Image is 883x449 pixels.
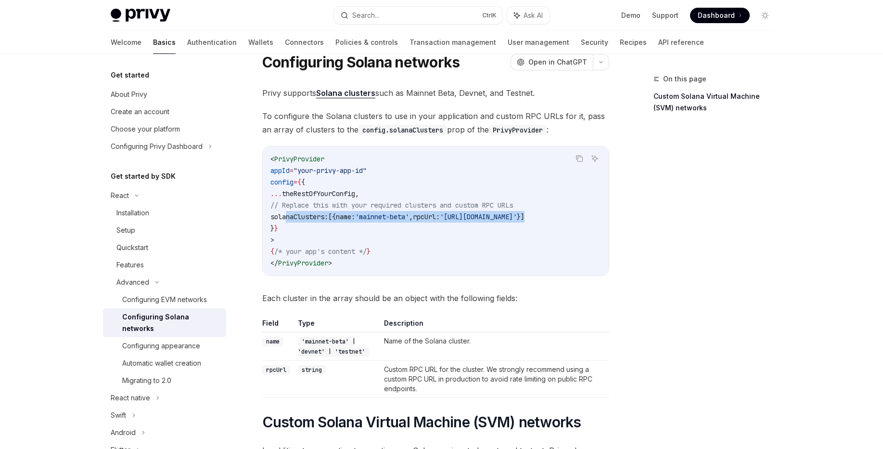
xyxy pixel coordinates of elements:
div: Configuring Solana networks [122,311,220,334]
span: } [367,247,371,256]
a: Create an account [103,103,226,120]
div: Setup [116,224,135,236]
a: Quickstart [103,239,226,256]
td: Custom RPC URL for the cluster. We strongly recommend using a custom RPC URL in production to avo... [380,361,609,398]
span: , [409,212,413,221]
a: Demo [621,11,640,20]
span: = [294,178,297,186]
span: > [328,259,332,267]
div: Search... [352,10,379,21]
a: Transaction management [410,31,496,54]
code: PrivyProvider [489,125,547,135]
a: Configuring EVM networks [103,291,226,308]
h5: Get started by SDK [111,171,176,182]
span: > [270,236,274,244]
div: Migrating to 2.0 [122,375,171,386]
span: solanaClusters: [270,212,328,221]
a: Security [581,31,608,54]
span: rpcUrl: [413,212,440,221]
a: Setup [103,222,226,239]
code: rpcUrl [262,365,290,375]
span: Each cluster in the array should be an object with the following fields: [262,291,609,305]
div: Swift [111,409,126,421]
div: About Privy [111,89,147,100]
span: { [301,178,305,186]
td: Name of the Solana cluster. [380,332,609,361]
span: name: [336,212,355,221]
button: Toggle dark mode [757,8,773,23]
th: Type [294,318,380,332]
button: Search...CtrlK [334,7,502,24]
a: Installation [103,204,226,222]
img: light logo [111,9,170,22]
a: Configuring appearance [103,337,226,355]
span: Ask AI [524,11,543,20]
span: = [290,166,294,175]
span: PrivyProvider [278,259,328,267]
span: } [274,224,278,233]
div: Choose your platform [111,123,180,135]
span: Custom Solana Virtual Machine (SVM) networks [262,413,581,431]
code: string [298,365,326,375]
a: API reference [658,31,704,54]
span: 'mainnet-beta' [355,212,409,221]
span: On this page [663,73,706,85]
a: Authentication [187,31,237,54]
span: appId [270,166,290,175]
span: [{ [328,212,336,221]
a: Basics [153,31,176,54]
div: Features [116,259,144,271]
span: { [270,247,274,256]
span: Privy supports such as Mainnet Beta, Devnet, and Testnet. [262,86,609,100]
span: , [355,189,359,198]
div: React [111,190,129,201]
a: Choose your platform [103,120,226,138]
div: Create an account [111,106,169,118]
div: Installation [116,207,149,219]
div: Automatic wallet creation [122,357,201,369]
span: { [297,178,301,186]
button: Copy the contents from the code block [573,152,586,165]
span: Dashboard [698,11,735,20]
a: Welcome [111,31,141,54]
span: "your-privy-app-id" [294,166,367,175]
button: Ask AI [507,7,550,24]
span: /* your app's content */ [274,247,367,256]
span: PrivyProvider [274,155,324,163]
code: 'mainnet-beta' | 'devnet' | 'testnet' [298,337,369,357]
div: Configuring EVM networks [122,294,207,305]
div: Android [111,427,136,438]
span: // Replace this with your required clusters and custom RPC URLs [270,201,513,210]
a: Custom Solana Virtual Machine (SVM) networks [653,89,781,116]
a: About Privy [103,86,226,103]
a: Policies & controls [335,31,398,54]
div: Configuring appearance [122,340,200,352]
span: < [270,155,274,163]
span: ... [270,189,282,198]
th: Description [380,318,609,332]
a: Dashboard [690,8,750,23]
a: Automatic wallet creation [103,355,226,372]
span: To configure the Solana clusters to use in your application and custom RPC URLs for it, pass an a... [262,109,609,136]
th: Field [262,318,294,332]
a: Solana clusters [316,88,375,98]
span: '[URL][DOMAIN_NAME]' [440,212,517,221]
code: name [262,337,283,346]
a: Configuring Solana networks [103,308,226,337]
span: }] [517,212,525,221]
span: Ctrl K [482,12,497,19]
a: Wallets [248,31,273,54]
a: Support [652,11,678,20]
div: Quickstart [116,242,148,253]
span: </ [270,259,278,267]
span: theRestOfYourConfig [282,189,355,198]
h5: Get started [111,69,149,81]
div: Configuring Privy Dashboard [111,141,203,152]
div: React native [111,392,150,404]
a: Connectors [285,31,324,54]
a: User management [508,31,569,54]
code: config.solanaClusters [358,125,447,135]
a: Migrating to 2.0 [103,372,226,389]
span: Open in ChatGPT [528,57,587,67]
a: Recipes [620,31,647,54]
